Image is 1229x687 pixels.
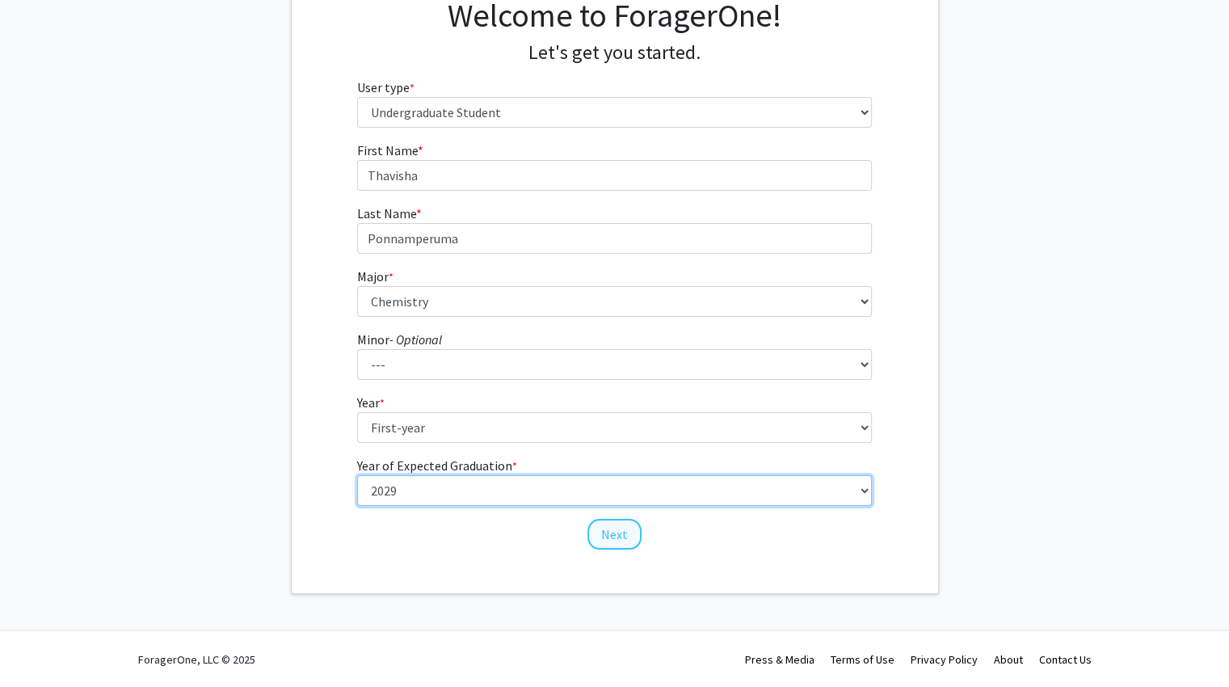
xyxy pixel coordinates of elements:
[357,41,872,65] h4: Let's get you started.
[357,330,442,349] label: Minor
[587,519,642,550] button: Next
[745,652,814,667] a: Press & Media
[357,142,418,158] span: First Name
[357,205,416,221] span: Last Name
[911,652,978,667] a: Privacy Policy
[994,652,1023,667] a: About
[389,331,442,348] i: - Optional
[357,78,415,97] label: User type
[12,614,69,675] iframe: Chat
[831,652,894,667] a: Terms of Use
[1039,652,1092,667] a: Contact Us
[357,267,394,286] label: Major
[357,456,517,475] label: Year of Expected Graduation
[357,393,385,412] label: Year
